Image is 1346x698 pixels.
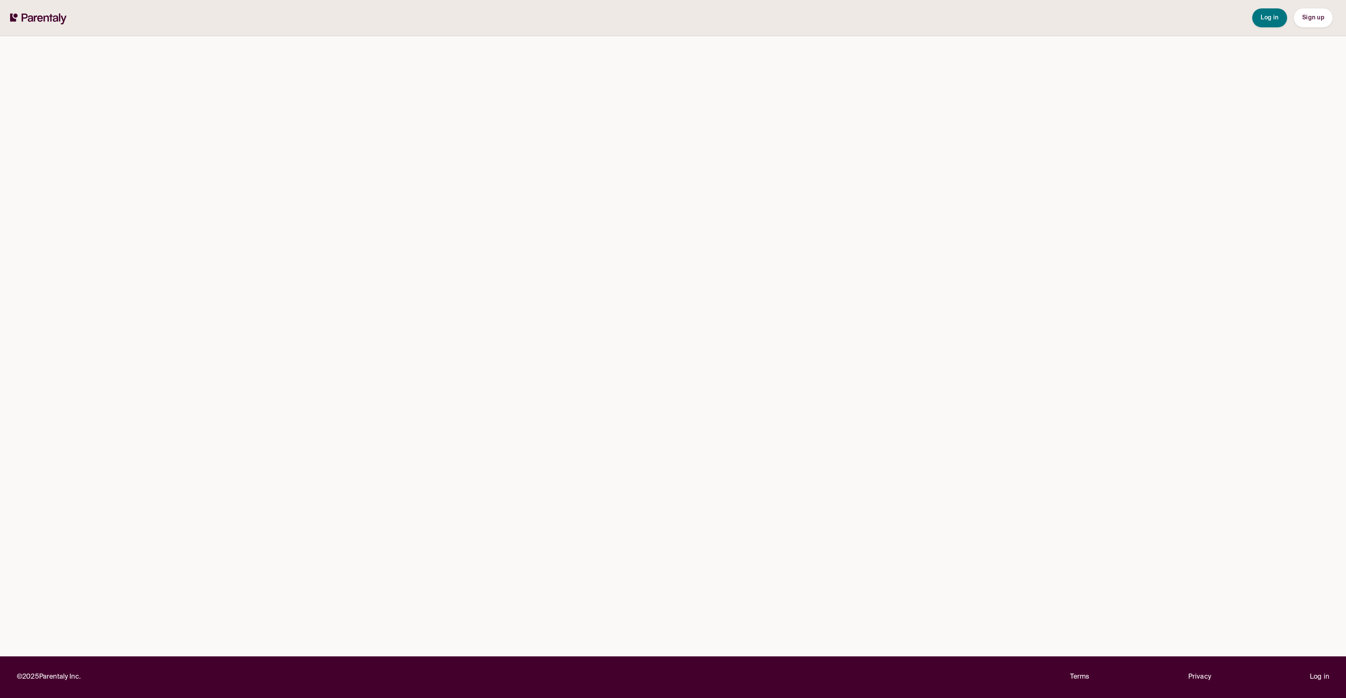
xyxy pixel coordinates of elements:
[1261,15,1279,21] span: Log in
[1310,672,1329,683] a: Log in
[1252,8,1287,27] button: Log in
[1188,672,1211,683] a: Privacy
[1070,672,1089,683] a: Terms
[1294,8,1333,27] button: Sign up
[1302,15,1324,21] span: Sign up
[17,672,81,683] p: © 2025 Parentaly Inc.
